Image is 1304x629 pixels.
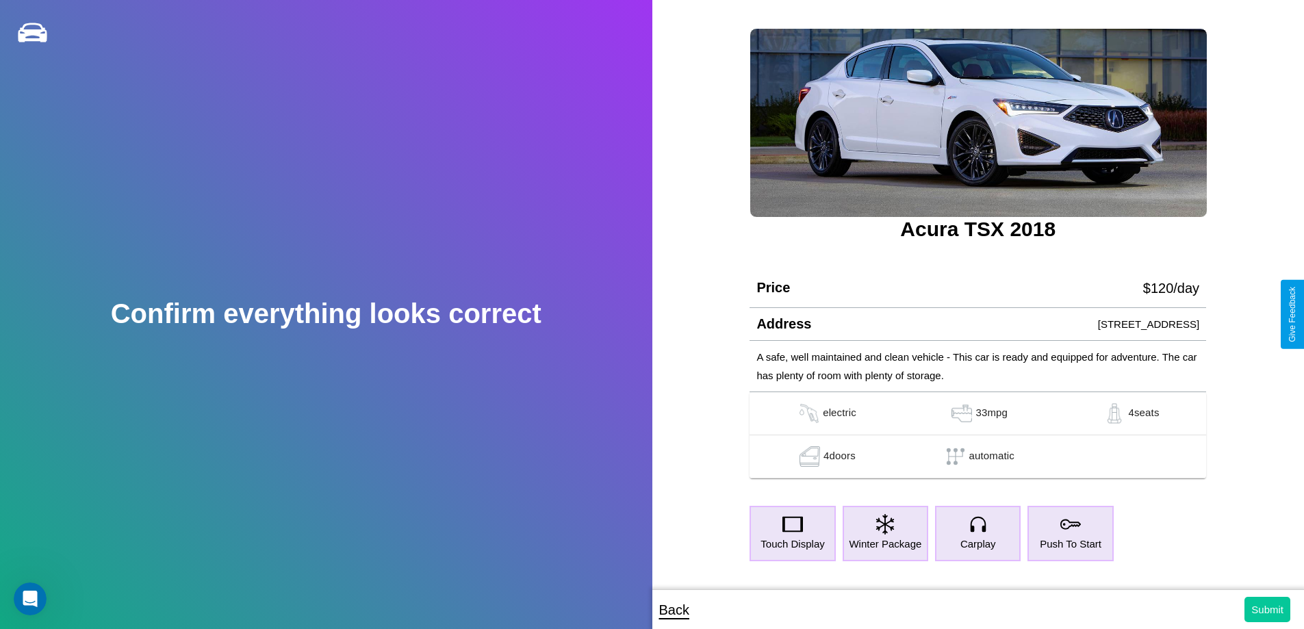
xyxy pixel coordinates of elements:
p: 4 doors [823,446,856,467]
p: Carplay [960,535,996,553]
h4: Price [756,280,790,296]
img: gas [796,446,823,467]
img: gas [948,403,975,424]
p: Push To Start [1040,535,1101,553]
p: Touch Display [760,535,824,553]
h3: Acura TSX 2018 [750,218,1206,241]
p: A safe, well maintained and clean vehicle - This car is ready and equipped for adventure. The car... [756,348,1199,385]
table: simple table [750,392,1206,478]
iframe: Intercom live chat [14,582,47,615]
h2: Confirm everything looks correct [111,298,541,329]
div: Give Feedback [1288,287,1297,342]
p: 4 seats [1128,403,1159,424]
p: Winter Package [849,535,921,553]
p: automatic [969,446,1014,467]
p: 33 mpg [975,403,1008,424]
img: gas [1101,403,1128,424]
p: $ 120 /day [1143,276,1199,300]
p: [STREET_ADDRESS] [1098,315,1199,333]
p: Back [659,598,689,622]
p: electric [823,403,856,424]
button: Submit [1244,597,1290,622]
img: gas [795,403,823,424]
h4: Address [756,316,811,332]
